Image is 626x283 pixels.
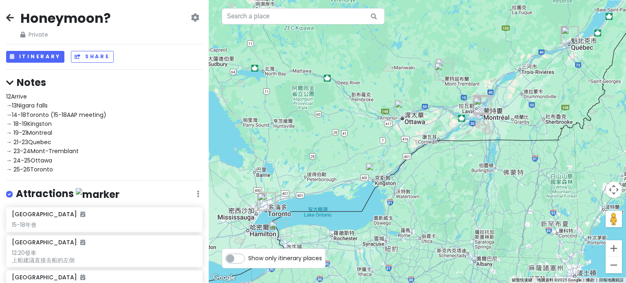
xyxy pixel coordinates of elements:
a: 條款 (在新分頁中開啟) [586,278,594,282]
h4: Attractions [16,187,119,201]
div: Magasin Général [474,96,492,114]
span: Show only itinerary places [248,254,322,263]
div: Niagara Falls [269,221,287,239]
div: Épicerie Basta [473,95,491,113]
div: Metro Toronto Convention Centre [258,193,276,211]
a: 回報地圖錯誤 [599,278,624,282]
h6: [GEOGRAPHIC_DATA] [12,211,85,218]
span: 12Arrive →13Nigara falls →14-18Toronto (15-18AAP meeting) → 18-19Kingston → 19-21Montreal → 21-23... [6,92,106,173]
input: Search a place [222,8,385,24]
i: Added to itinerary [80,274,85,280]
div: 15-18年會 [12,221,196,228]
a: 在 Google 地圖上開啟這個區域 (開啟新視窗) [211,272,238,283]
div: SOMA Chocolatemaker [257,193,275,211]
button: 鍵盤快速鍵 [512,277,532,283]
div: St. Lawrence Market [258,193,276,211]
span: 地圖資料 ©2025 Google [537,278,581,282]
div: L'Affaire est ketchup [560,26,578,44]
button: 將衣夾人拖曳到地圖上，就能開啟街景服務 [606,211,622,227]
div: Baguette & Chocolat [561,26,579,44]
div: Pâtisserie Chouquette [561,26,579,44]
span: Private [20,30,111,39]
div: bbagels [473,95,491,113]
div: 139 Chem. au Pied de la Montagne [436,59,454,77]
div: 12:20發車 上船建議直接去船的左側 [12,249,196,264]
div: Brulerie Aux Quatre Vents [473,97,491,115]
div: Dunn's Famous [473,97,491,114]
img: Google [211,272,238,283]
button: 縮小 [606,257,622,273]
div: Tim Hortons [434,63,452,81]
i: Added to itinerary [80,239,85,245]
i: Added to itinerary [80,211,85,217]
h2: Honeymoon? [20,10,111,27]
div: Fairmount Bagel [472,95,490,113]
button: 地圖攝影機控制項 [606,182,622,198]
h4: Notes [6,76,203,89]
img: marker [76,188,119,201]
button: 放大 [606,240,622,257]
div: ByWard Market [395,100,412,118]
div: Tropical Joes [259,192,277,210]
h6: [GEOGRAPHIC_DATA] [12,274,85,281]
div: La Petite Cabane à Sucre de Québec [561,26,579,44]
button: Itinerary [6,51,64,63]
div: Pan Chancho Bakery & Café [366,163,384,181]
div: La Chilenita [473,96,491,114]
h6: [GEOGRAPHIC_DATA] [12,239,85,246]
button: Share [71,51,113,63]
